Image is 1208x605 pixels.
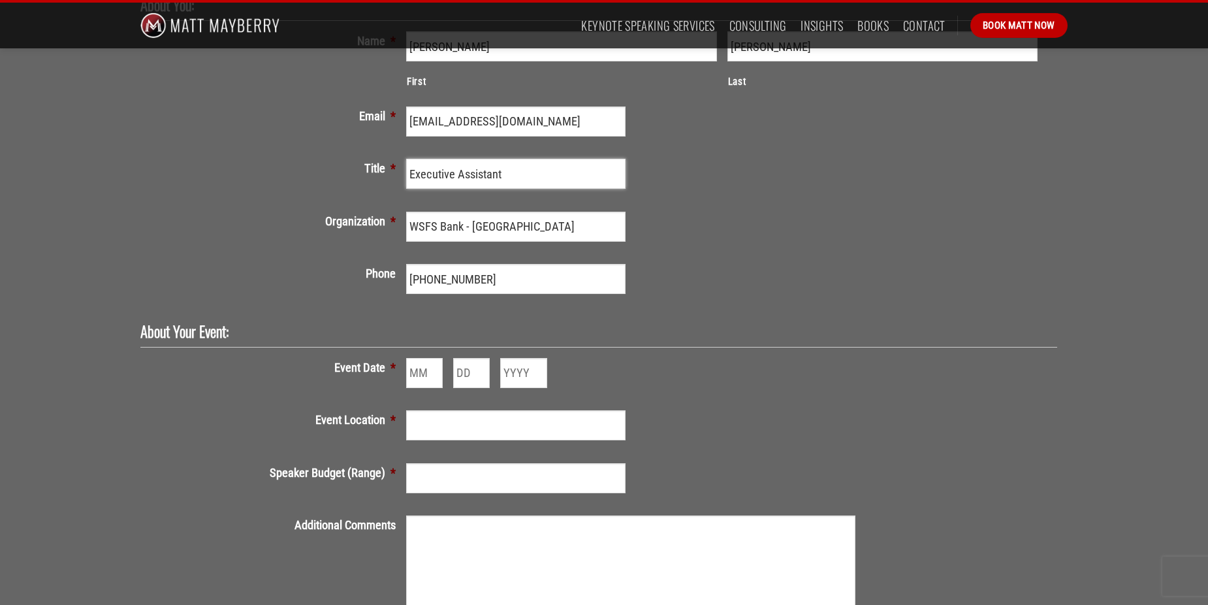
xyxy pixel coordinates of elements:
[728,74,1038,90] label: Last
[140,159,406,178] label: Title
[140,264,406,283] label: Phone
[729,14,787,37] a: Consulting
[983,18,1055,33] span: Book Matt Now
[453,358,490,388] input: DD
[903,14,946,37] a: Contact
[140,515,406,534] label: Additional Comments
[970,13,1068,38] a: Book Matt Now
[140,410,406,429] label: Event Location
[407,74,716,90] label: First
[406,358,443,388] input: MM
[140,106,406,125] label: Email
[581,14,714,37] a: Keynote Speaking Services
[801,14,843,37] a: Insights
[140,322,1047,342] h2: About Your Event:
[500,358,547,388] input: YYYY
[140,212,406,231] label: Organization
[140,463,406,482] label: Speaker Budget (Range)
[857,14,889,37] a: Books
[140,3,279,48] img: Matt Mayberry
[140,358,406,377] label: Event Date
